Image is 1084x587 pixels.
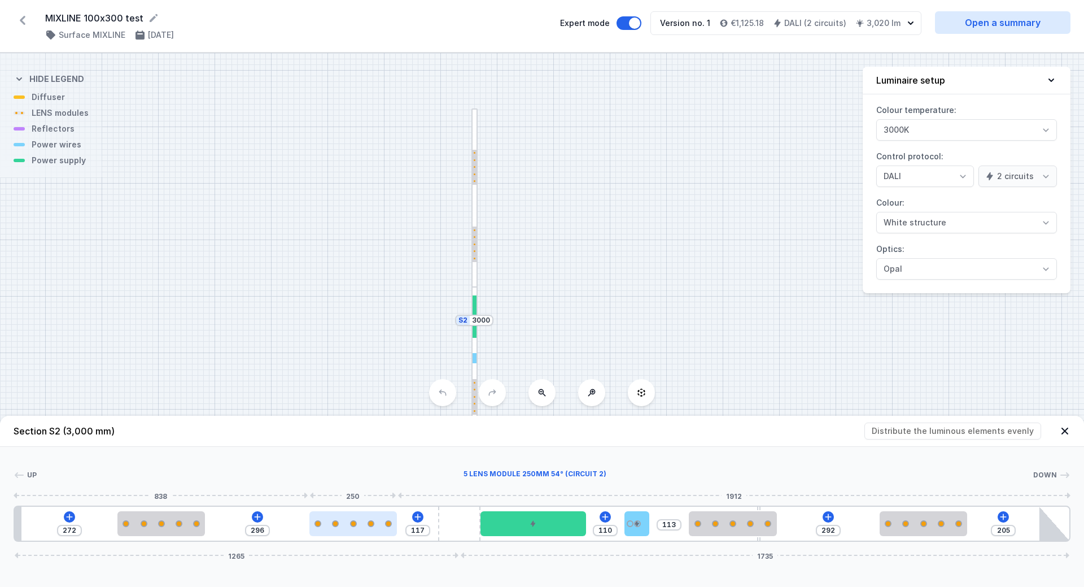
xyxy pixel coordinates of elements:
[876,258,1057,280] select: Optics:
[935,11,1070,34] a: Open a summary
[784,18,846,29] h4: DALI (2 circuits)
[1033,471,1057,480] span: Down
[59,29,125,41] h4: Surface MIXLINE
[876,119,1057,141] select: Colour temperature:
[876,101,1057,141] label: Colour temperature:
[689,511,777,536] div: 5 LENS module 250mm 54°
[560,16,641,30] label: Expert mode
[876,194,1057,233] label: Colour:
[731,18,764,29] h4: €1,125.18
[863,67,1070,94] button: Luminaire setup
[117,511,206,536] div: 5 LENS module 250mm 54°
[148,29,174,41] h4: [DATE]
[624,511,649,536] div: Hole for power supply cable
[63,425,115,437] span: (3,000 mm)
[880,511,968,536] div: 5 LENS module 250mm 54°
[45,11,547,25] form: MIXLINE 100x300 test
[722,492,746,499] span: 1912
[753,552,777,559] span: 1735
[37,469,1033,481] div: 5 LENS module 250mm 54° (circuit 2)
[309,511,397,536] div: 5 LENS module 250mm 54°
[660,18,710,29] div: Version no. 1
[342,492,364,499] span: 250
[867,18,901,29] h4: 3,020 lm
[876,240,1057,280] label: Optics:
[480,511,586,536] div: DALI Driver - up to 35W
[27,471,37,480] span: Up
[876,212,1057,233] select: Colour:
[978,166,1057,187] select: Control protocol:
[29,73,84,85] h4: Hide legend
[14,64,84,92] button: Hide legend
[472,316,490,325] input: Dimension [mm]
[148,12,159,24] button: Rename project
[617,16,641,30] button: Expert mode
[876,147,1057,187] label: Control protocol:
[14,424,115,438] h4: Section S2
[876,166,974,187] select: Control protocol:
[650,11,921,35] button: Version no. 1€1,125.18DALI (2 circuits)3,020 lm
[876,73,945,87] h4: Luminaire setup
[150,492,172,499] span: 838
[224,552,249,559] span: 1265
